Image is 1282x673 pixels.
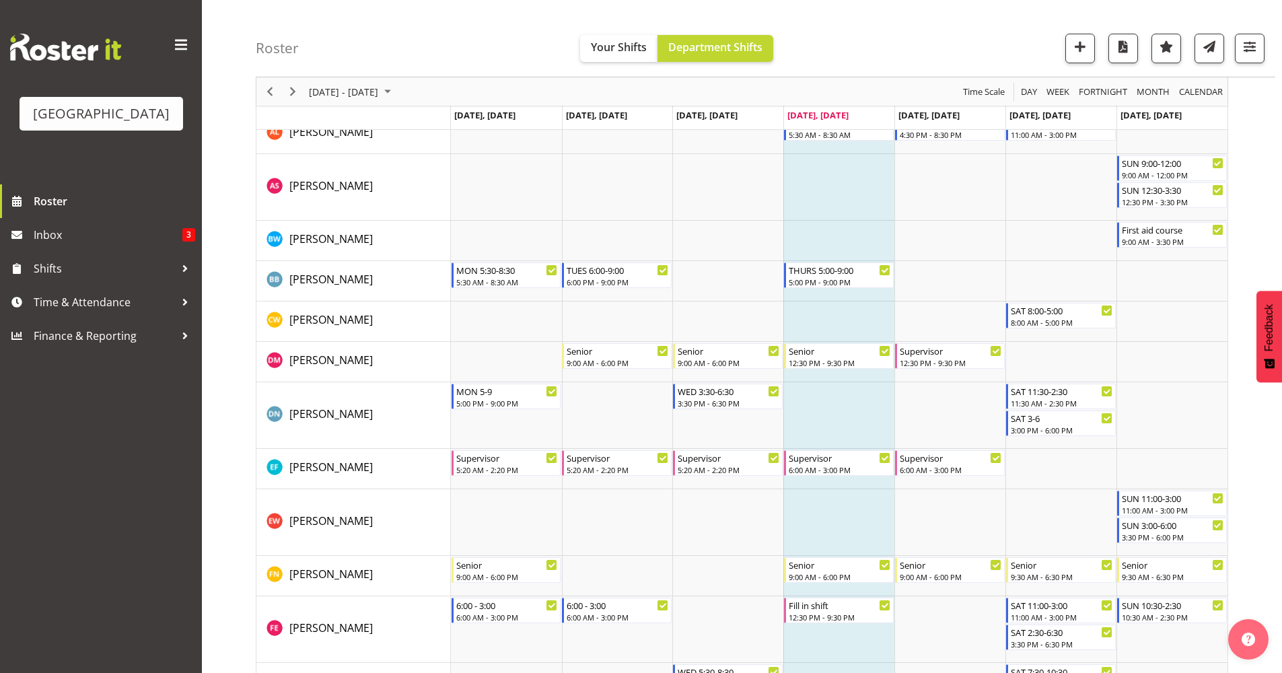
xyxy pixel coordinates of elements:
div: 9:00 AM - 12:00 PM [1122,170,1223,180]
span: Shifts [34,258,175,279]
div: 5:20 AM - 2:20 PM [678,464,779,475]
td: Felix Nicholls resource [256,556,451,596]
div: Senior [789,344,890,357]
div: SUN 11:00-3:00 [1122,491,1223,505]
div: 5:30 AM - 8:30 AM [789,129,890,140]
span: Fortnight [1077,83,1129,100]
span: [PERSON_NAME] [289,125,373,139]
span: Inbox [34,225,182,245]
button: Department Shifts [657,35,773,62]
div: SUN 10:30-2:30 [1122,598,1223,612]
div: Earl Foran"s event - Supervisor Begin From Tuesday, August 26, 2025 at 5:20:00 AM GMT+12:00 Ends ... [562,450,672,476]
div: Senior [1122,558,1223,571]
div: Earl Foran"s event - Supervisor Begin From Monday, August 25, 2025 at 5:20:00 AM GMT+12:00 Ends A... [452,450,561,476]
button: Add a new shift [1065,34,1095,63]
div: 5:20 AM - 2:20 PM [456,464,558,475]
div: 6:00 - 3:00 [456,598,558,612]
span: [DATE], [DATE] [1120,109,1182,121]
div: Earl Foran"s event - Supervisor Begin From Thursday, August 28, 2025 at 6:00:00 AM GMT+12:00 Ends... [784,450,894,476]
div: Earl Foran"s event - Supervisor Begin From Wednesday, August 27, 2025 at 5:20:00 AM GMT+12:00 End... [673,450,783,476]
div: 9:30 AM - 6:30 PM [1011,571,1112,582]
button: Send a list of all shifts for the selected filtered period to all rostered employees. [1195,34,1224,63]
td: Bradley Barton resource [256,261,451,302]
button: Fortnight [1077,83,1130,100]
a: [PERSON_NAME] [289,620,373,636]
div: 5:00 PM - 9:00 PM [456,398,558,409]
span: [PERSON_NAME] [289,353,373,367]
div: Felix Nicholls"s event - Senior Begin From Friday, August 29, 2025 at 9:00:00 AM GMT+12:00 Ends A... [895,557,1005,583]
div: Finn Edwards"s event - SAT 11:00-3:00 Begin From Saturday, August 30, 2025 at 11:00:00 AM GMT+12:... [1006,598,1116,623]
span: [DATE], [DATE] [676,109,738,121]
div: 9:30 AM - 6:30 PM [1122,571,1223,582]
td: Cain Wilson resource [256,302,451,342]
button: Next [284,83,302,100]
div: 6:00 AM - 3:00 PM [567,612,668,623]
div: SUN 3:00-6:00 [1122,518,1223,532]
button: Filter Shifts [1235,34,1265,63]
div: SAT 2:30-6:30 [1011,625,1112,639]
div: Drew Nielsen"s event - SAT 3-6 Begin From Saturday, August 30, 2025 at 3:00:00 PM GMT+12:00 Ends ... [1006,411,1116,436]
span: [DATE], [DATE] [787,109,849,121]
div: 9:00 AM - 6:00 PM [900,571,1001,582]
div: Senior [567,344,668,357]
div: Supervisor [456,451,558,464]
div: SAT 11:00-3:00 [1011,598,1112,612]
h4: Roster [256,40,299,56]
div: 4:30 PM - 8:30 PM [900,129,1001,140]
div: 10:30 AM - 2:30 PM [1122,612,1223,623]
span: Roster [34,191,195,211]
span: [DATE], [DATE] [1009,109,1071,121]
span: Week [1045,83,1071,100]
div: Devon Morris-Brown"s event - Supervisor Begin From Friday, August 29, 2025 at 12:30:00 PM GMT+12:... [895,343,1005,369]
div: Emily Wheeler"s event - SUN 11:00-3:00 Begin From Sunday, August 31, 2025 at 11:00:00 AM GMT+12:0... [1117,491,1227,516]
div: Drew Nielsen"s event - WED 3:30-6:30 Begin From Wednesday, August 27, 2025 at 3:30:00 PM GMT+12:0... [673,384,783,409]
span: [PERSON_NAME] [289,406,373,421]
div: 9:00 AM - 6:00 PM [456,571,558,582]
td: Drew Nielsen resource [256,382,451,449]
a: [PERSON_NAME] [289,312,373,328]
div: Devon Morris-Brown"s event - Senior Begin From Wednesday, August 27, 2025 at 9:00:00 AM GMT+12:00... [673,343,783,369]
div: 3:00 PM - 6:00 PM [1011,425,1112,435]
div: Previous [258,77,281,106]
div: SUN 9:00-12:00 [1122,156,1223,170]
span: Your Shifts [591,40,647,55]
div: SUN 12:30-3:30 [1122,183,1223,197]
div: 5:30 AM - 8:30 AM [456,277,558,287]
div: TUES 6:00-9:00 [567,263,668,277]
span: [DATE] - [DATE] [308,83,380,100]
a: [PERSON_NAME] [289,459,373,475]
button: Month [1177,83,1225,100]
div: Fill in shift [789,598,890,612]
span: Department Shifts [668,40,762,55]
span: [PERSON_NAME] [289,513,373,528]
span: [DATE], [DATE] [566,109,627,121]
div: [GEOGRAPHIC_DATA] [33,104,170,124]
a: [PERSON_NAME] [289,124,373,140]
div: Finn Edwards"s event - Fill in shift Begin From Thursday, August 28, 2025 at 12:30:00 PM GMT+12:0... [784,598,894,623]
div: 5:20 AM - 2:20 PM [567,464,668,475]
div: 12:30 PM - 9:30 PM [900,357,1001,368]
div: 3:30 PM - 6:30 PM [678,398,779,409]
div: SAT 3-6 [1011,411,1112,425]
td: Ben Wyatt resource [256,221,451,261]
span: [DATE], [DATE] [454,109,515,121]
td: Alex Laverty resource [256,114,451,154]
div: 6:00 AM - 3:00 PM [456,612,558,623]
span: [PERSON_NAME] [289,567,373,581]
td: Devon Morris-Brown resource [256,342,451,382]
td: Earl Foran resource [256,449,451,489]
div: THURS 5:00-9:00 [789,263,890,277]
a: [PERSON_NAME] [289,513,373,529]
a: [PERSON_NAME] [289,231,373,247]
span: Time Scale [962,83,1006,100]
div: Supervisor [567,451,668,464]
a: [PERSON_NAME] [289,566,373,582]
button: Highlight an important date within the roster. [1151,34,1181,63]
div: 9:00 AM - 6:00 PM [678,357,779,368]
div: Supervisor [900,451,1001,464]
span: [PERSON_NAME] [289,232,373,246]
button: Your Shifts [580,35,657,62]
div: Cain Wilson"s event - SAT 8:00-5:00 Begin From Saturday, August 30, 2025 at 8:00:00 AM GMT+12:00 ... [1006,303,1116,328]
div: Supervisor [789,451,890,464]
div: First aid course [1122,223,1223,236]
